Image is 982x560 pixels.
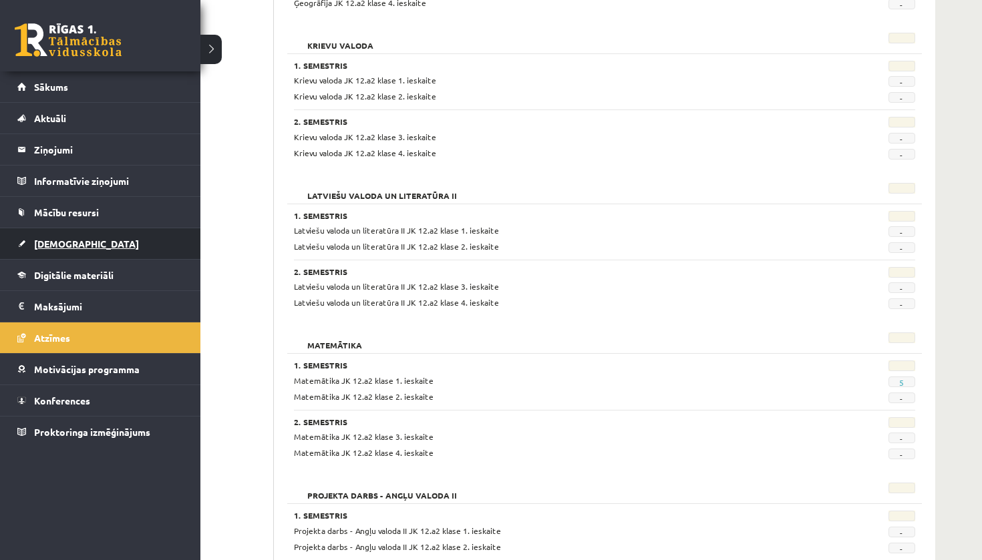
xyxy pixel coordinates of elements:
[17,166,184,196] a: Informatīvie ziņojumi
[17,260,184,290] a: Digitālie materiāli
[17,197,184,228] a: Mācību resursi
[34,426,150,438] span: Proktoringa izmēģinājums
[294,525,501,536] span: Projekta darbs - Angļu valoda II JK 12.a2 klase 1. ieskaite
[34,134,184,165] legend: Ziņojumi
[294,297,499,308] span: Latviešu valoda un literatūra II JK 12.a2 klase 4. ieskaite
[17,354,184,384] a: Motivācijas programma
[294,211,808,220] h3: 1. Semestris
[34,394,90,406] span: Konferences
[294,483,470,496] h2: Projekta darbs - Angļu valoda II
[888,92,915,103] span: -
[294,267,808,276] h3: 2. Semestris
[888,298,915,309] span: -
[17,103,184,133] a: Aktuāli
[888,392,915,403] span: -
[17,134,184,165] a: Ziņojumi
[15,23,122,57] a: Rīgas 1. Tālmācības vidusskola
[294,131,436,142] span: Krievu valoda JK 12.a2 klase 3. ieskaite
[34,112,66,124] span: Aktuāli
[294,183,470,196] h2: Latviešu valoda un literatūra II
[888,226,915,237] span: -
[294,391,434,402] span: Matemātika JK 12.a2 klase 2. ieskaite
[294,511,808,520] h3: 1. Semestris
[294,417,808,427] h3: 2. Semestris
[294,375,434,386] span: Matemātika JK 12.a2 klase 1. ieskaite
[294,75,436,85] span: Krievu valoda JK 12.a2 klase 1. ieskaite
[17,291,184,322] a: Maksājumi
[294,281,499,292] span: Latviešu valoda un literatūra II JK 12.a2 klase 3. ieskaite
[888,76,915,87] span: -
[294,447,434,458] span: Matemātika JK 12.a2 klase 4. ieskaite
[17,416,184,447] a: Proktoringa izmēģinājums
[294,241,499,252] span: Latviešu valoda un literatūra II JK 12.a2 klase 2. ieskaite
[899,377,904,388] a: 5
[888,543,915,553] span: -
[294,91,436,101] span: Krievu valoda JK 12.a2 klase 2. ieskaite
[888,242,915,253] span: -
[294,148,436,158] span: Krievu valoda JK 12.a2 klase 4. ieskaite
[34,332,70,344] span: Atzīmes
[294,541,501,552] span: Projekta darbs - Angļu valoda II JK 12.a2 klase 2. ieskaite
[34,81,68,93] span: Sākums
[888,149,915,160] span: -
[294,117,808,126] h3: 2. Semestris
[294,431,434,442] span: Matemātika JK 12.a2 klase 3. ieskaite
[34,363,140,375] span: Motivācijas programma
[17,71,184,102] a: Sākums
[888,133,915,144] span: -
[34,269,114,281] span: Digitālie materiāli
[17,385,184,416] a: Konferences
[294,360,808,370] h3: 1. Semestris
[294,225,499,236] span: Latviešu valoda un literatūra II JK 12.a2 klase 1. ieskaite
[294,61,808,70] h3: 1. Semestris
[294,33,387,46] h2: Krievu valoda
[888,449,915,459] span: -
[17,228,184,259] a: [DEMOGRAPHIC_DATA]
[294,332,375,346] h2: Matemātika
[888,527,915,537] span: -
[34,238,139,250] span: [DEMOGRAPHIC_DATA]
[34,206,99,218] span: Mācību resursi
[888,282,915,293] span: -
[888,433,915,443] span: -
[34,291,184,322] legend: Maksājumi
[34,166,184,196] legend: Informatīvie ziņojumi
[17,322,184,353] a: Atzīmes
